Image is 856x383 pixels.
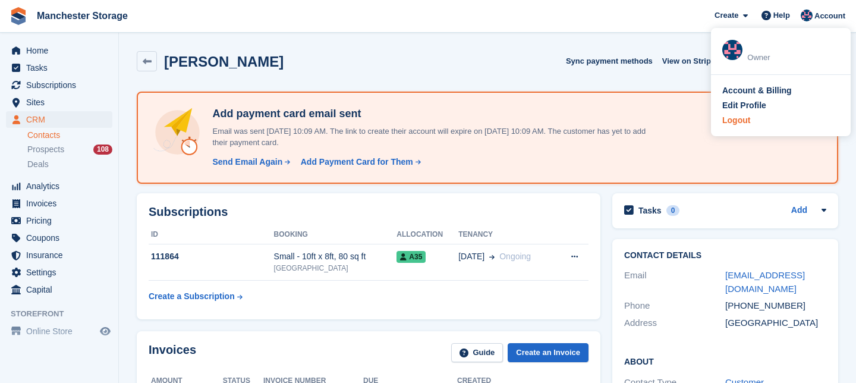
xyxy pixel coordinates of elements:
[722,114,750,127] div: Logout
[27,158,112,171] a: Deals
[274,250,397,263] div: Small - 10ft x 8ft, 80 sq ft
[26,230,97,246] span: Coupons
[26,94,97,111] span: Sites
[814,10,845,22] span: Account
[6,230,112,246] a: menu
[6,323,112,340] a: menu
[624,299,725,313] div: Phone
[149,205,588,219] h2: Subscriptions
[26,42,97,59] span: Home
[149,343,196,363] h2: Invoices
[638,205,662,216] h2: Tasks
[32,6,133,26] a: Manchester Storage
[396,251,426,263] span: A35
[10,7,27,25] img: stora-icon-8386f47178a22dfd0bd8f6a31ec36ba5ce8667c1dd55bd0f319d3a0aa187defe.svg
[26,247,97,263] span: Insurance
[26,212,97,229] span: Pricing
[722,84,792,97] div: Account & Billing
[451,343,503,363] a: Guide
[301,156,413,168] div: Add Payment Card for Them
[6,212,112,229] a: menu
[26,281,97,298] span: Capital
[27,143,112,156] a: Prospects 108
[499,252,531,261] span: Ongoing
[791,204,807,218] a: Add
[666,205,680,216] div: 0
[149,225,274,244] th: ID
[6,178,112,194] a: menu
[296,156,422,168] a: Add Payment Card for Them
[725,270,805,294] a: [EMAIL_ADDRESS][DOMAIN_NAME]
[662,55,715,67] span: View on Stripe
[98,324,112,338] a: Preview store
[624,269,725,296] div: Email
[26,59,97,76] span: Tasks
[149,285,243,307] a: Create a Subscription
[149,290,235,303] div: Create a Subscription
[26,178,97,194] span: Analytics
[747,52,839,64] div: Owner
[93,145,112,155] div: 108
[152,107,203,158] img: add-payment-card-4dbda4983b697a7845d177d07a5d71e8a16f1ec00487972de202a45f1e8132f5.svg
[508,343,588,363] a: Create an Invoice
[164,54,284,70] h2: [PERSON_NAME]
[715,10,738,21] span: Create
[26,323,97,340] span: Online Store
[566,51,653,71] button: Sync payment methods
[27,144,64,155] span: Prospects
[725,299,826,313] div: [PHONE_NUMBER]
[6,281,112,298] a: menu
[624,316,725,330] div: Address
[6,111,112,128] a: menu
[212,156,282,168] div: Send Email Again
[26,111,97,128] span: CRM
[722,99,839,112] a: Edit Profile
[722,99,766,112] div: Edit Profile
[725,316,826,330] div: [GEOGRAPHIC_DATA]
[6,77,112,93] a: menu
[657,51,729,71] a: View on Stripe
[722,114,839,127] a: Logout
[27,159,49,170] span: Deals
[6,59,112,76] a: menu
[26,264,97,281] span: Settings
[6,195,112,212] a: menu
[6,247,112,263] a: menu
[624,251,826,260] h2: Contact Details
[26,77,97,93] span: Subscriptions
[458,250,484,263] span: [DATE]
[149,250,274,263] div: 111864
[207,107,653,121] h4: Add payment card email sent
[396,225,458,244] th: Allocation
[722,84,839,97] a: Account & Billing
[27,130,112,141] a: Contacts
[274,263,397,274] div: [GEOGRAPHIC_DATA]
[274,225,397,244] th: Booking
[773,10,790,21] span: Help
[207,125,653,149] p: Email was sent [DATE] 10:09 AM. The link to create their account will expire on [DATE] 10:09 AM. ...
[458,225,555,244] th: Tenancy
[11,308,118,320] span: Storefront
[624,355,826,367] h2: About
[26,195,97,212] span: Invoices
[6,264,112,281] a: menu
[6,42,112,59] a: menu
[6,94,112,111] a: menu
